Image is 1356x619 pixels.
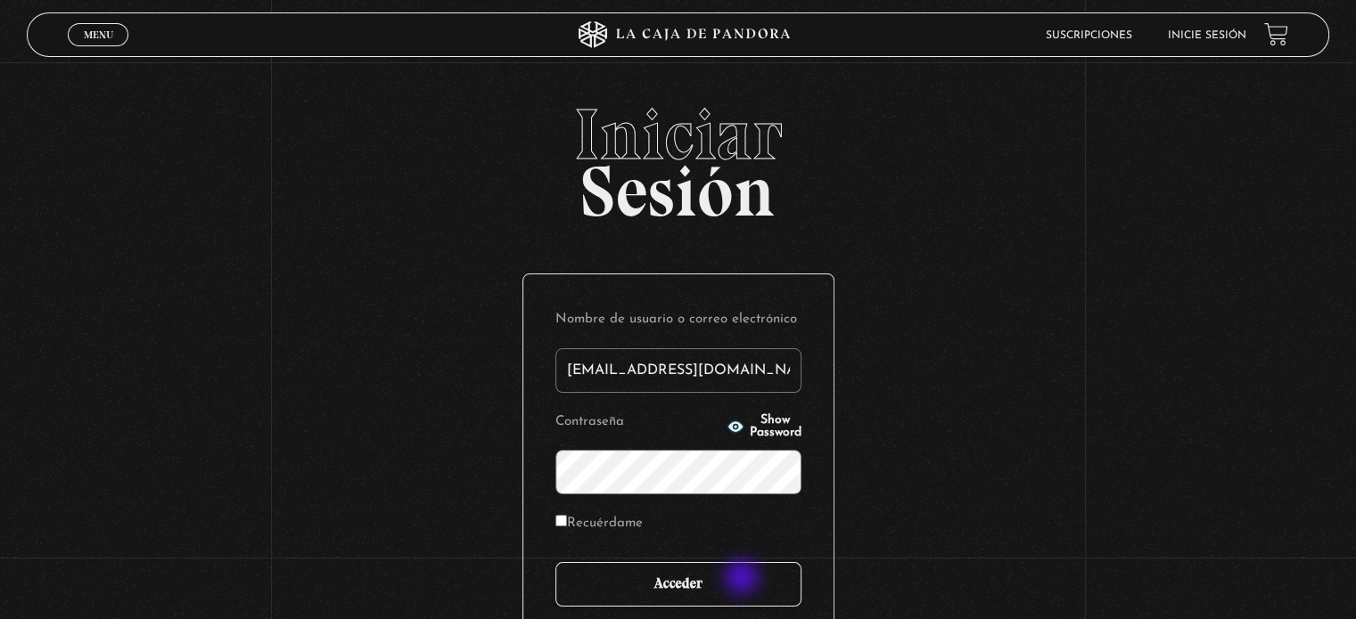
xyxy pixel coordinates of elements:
span: Cerrar [78,45,119,57]
label: Recuérdame [555,510,643,538]
a: Suscripciones [1046,30,1132,41]
input: Acceder [555,562,801,607]
span: Show Password [750,414,801,439]
input: Recuérdame [555,515,567,526]
h2: Sesión [27,99,1328,213]
span: Iniciar [27,99,1328,170]
label: Nombre de usuario o correo electrónico [555,306,801,334]
a: View your shopping cart [1264,22,1288,46]
span: Menu [84,29,113,40]
label: Contraseña [555,409,721,436]
button: Show Password [727,414,801,439]
a: Inicie sesión [1168,30,1246,41]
